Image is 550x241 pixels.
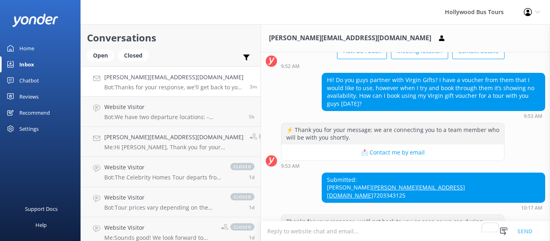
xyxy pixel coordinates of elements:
[104,113,242,121] p: Bot: We have two departure locations: - [STREET_ADDRESS]. Please check-in inside the [GEOGRAPHIC_...
[281,163,505,169] div: Oct 09 2025 09:53am (UTC -07:00) America/Tijuana
[281,164,300,169] strong: 9:53 AM
[104,193,222,202] h4: Website Visitor
[19,121,39,137] div: Settings
[25,201,58,217] div: Support Docs
[521,206,542,210] strong: 10:17 AM
[19,89,39,105] div: Reviews
[19,72,39,89] div: Chatbot
[104,144,244,151] p: Me: Hi [PERSON_NAME], Thank you for your message! I’d be happy to share more information about ou...
[281,215,504,236] div: Thanks for your response, we'll get back to you as soon as we can during opening hours.
[230,223,254,231] span: closed
[118,51,153,60] a: Closed
[87,51,118,60] a: Open
[35,217,47,233] div: Help
[104,84,244,91] p: Bot: Thanks for your response, we'll get back to you as soon as we can during opening hours.
[104,103,242,111] h4: Website Visitor
[281,63,505,69] div: Oct 09 2025 09:52am (UTC -07:00) America/Tijuana
[81,127,261,157] a: [PERSON_NAME][EMAIL_ADDRESS][DOMAIN_NAME]Me:Hi [PERSON_NAME], Thank you for your message! I’d be ...
[230,193,254,200] span: closed
[281,144,504,161] button: 📩 Contact me by email
[87,49,114,62] div: Open
[269,33,431,43] h3: [PERSON_NAME][EMAIL_ADDRESS][DOMAIN_NAME]
[524,114,542,119] strong: 9:53 AM
[322,73,545,110] div: Hi! Do you guys partner with Virgin Gifts? I have a voucher from them that I would like to use, h...
[249,174,254,181] span: Oct 07 2025 06:54pm (UTC -07:00) America/Tijuana
[322,205,545,210] div: Oct 09 2025 10:17am (UTC -07:00) America/Tijuana
[322,113,545,119] div: Oct 09 2025 09:53am (UTC -07:00) America/Tijuana
[250,83,257,90] span: Oct 09 2025 10:17am (UTC -07:00) America/Tijuana
[281,123,504,144] div: ⚡ Thank you for your message; we are connecting you to a team member who will be with you shortly.
[322,173,545,202] div: Submitted: [PERSON_NAME] 7203343125
[81,187,261,217] a: Website VisitorBot:Tour prices vary depending on the specific tour and departure location. For de...
[104,73,244,82] h4: [PERSON_NAME][EMAIL_ADDRESS][DOMAIN_NAME]
[19,40,34,56] div: Home
[281,64,300,69] strong: 9:52 AM
[104,163,222,172] h4: Website Visitor
[87,30,254,45] h2: Conversations
[259,133,283,140] span: closed
[81,157,261,187] a: Website VisitorBot:The Celebrity Homes Tour departs from [GEOGRAPHIC_DATA][PERSON_NAME] at 10:00 ...
[19,105,50,121] div: Recommend
[12,14,58,27] img: yonder-white-logo.png
[104,204,222,211] p: Bot: Tour prices vary depending on the specific tour and departure location. For detailed pricing...
[249,204,254,211] span: Oct 07 2025 01:06pm (UTC -07:00) America/Tijuana
[118,49,149,62] div: Closed
[261,221,550,241] textarea: To enrich screen reader interactions, please activate Accessibility in Grammarly extension settings
[327,183,465,199] a: [PERSON_NAME][EMAIL_ADDRESS][DOMAIN_NAME]
[104,133,244,142] h4: [PERSON_NAME][EMAIL_ADDRESS][DOMAIN_NAME]
[104,174,222,181] p: Bot: The Celebrity Homes Tour departs from [GEOGRAPHIC_DATA][PERSON_NAME] at 10:00 AM and 2:00 PM...
[249,234,254,241] span: Oct 07 2025 12:15pm (UTC -07:00) America/Tijuana
[81,97,261,127] a: Website VisitorBot:We have two departure locations: - [STREET_ADDRESS]. Please check-in inside th...
[230,163,254,170] span: closed
[248,113,254,120] span: Oct 09 2025 08:29am (UTC -07:00) America/Tijuana
[19,56,34,72] div: Inbox
[81,66,261,97] a: [PERSON_NAME][EMAIL_ADDRESS][DOMAIN_NAME]Bot:Thanks for your response, we'll get back to you as s...
[104,223,215,232] h4: Website Visitor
